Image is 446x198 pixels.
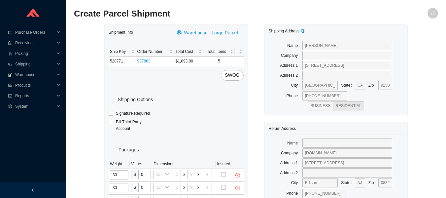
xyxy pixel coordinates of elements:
th: Value [130,159,152,169]
div: x [197,171,199,178]
label: Phone [287,91,302,100]
span: credit-card [8,30,13,34]
label: City [291,178,302,187]
span: System [15,101,55,112]
label: Zip [368,81,378,90]
label: Name [287,139,302,148]
span: Total Cost [176,48,197,55]
div: Copy [301,28,305,34]
span: fund [8,94,13,98]
span: read [8,83,13,87]
th: Order Number sortable [136,47,174,57]
label: Address 1 [280,61,302,70]
label: Name [287,41,302,50]
span: close-circle [233,186,242,190]
span: Order Number [137,48,168,55]
span: $ [131,170,138,179]
label: State [341,178,355,187]
div: Return Address [269,122,404,135]
button: close-circle [233,183,242,193]
span: SWOG [225,71,239,79]
span: left [31,188,35,192]
input: L [174,170,181,179]
th: undefined sortable [235,47,244,57]
span: Warehouse - Large Parcel [184,29,238,37]
button: printerWarehouse - Large Parcel [173,28,244,37]
input: W [188,183,195,192]
div: x [197,184,199,191]
a: 937863 [137,59,151,63]
span: YS [430,8,435,19]
label: State [341,81,355,90]
span: Signature Required [113,110,153,117]
span: Reports [15,91,55,101]
span: Shipping Address [269,29,305,33]
th: Total Cost sortable [174,47,204,57]
span: printer [177,30,183,35]
span: Warehouse [15,69,55,80]
label: City [291,81,302,90]
div: Shipment Info [109,26,173,38]
input: H [202,170,212,179]
label: Company [281,51,302,60]
label: Company [281,148,302,158]
label: Address 2 [280,71,302,80]
span: Total Items [205,48,228,55]
th: Ship Key sortable [109,47,136,57]
span: copy [301,29,305,33]
label: Phone [287,189,302,198]
span: Packages [114,146,143,154]
button: close-circle [233,171,242,180]
div: x [183,184,185,191]
span: Shipping Options [113,96,158,103]
span: Ship Key [110,48,130,55]
label: Address 2 [280,168,302,178]
span: BUSINESS [311,103,331,108]
input: W [188,170,195,179]
td: 528771 [109,57,136,66]
th: Insured [216,159,231,169]
label: Zip [368,178,378,187]
button: SWOG [221,70,243,81]
span: Products [15,80,55,91]
span: Picking [15,48,55,59]
h2: Create Parcel Shipment [74,8,347,20]
span: RESIDENTIAL [335,103,361,108]
span: Purchase Orders [15,27,55,38]
th: Dimensions [152,159,216,169]
label: Address 1 [280,158,302,168]
th: Total Items sortable [203,47,234,57]
div: x [183,171,185,178]
td: 5 [203,57,234,66]
span: setting [8,104,13,108]
input: L [174,183,181,192]
span: $ [131,183,138,192]
span: Receiving [15,38,55,48]
span: Shipping [15,59,55,69]
th: Weight [109,159,130,169]
input: H [202,183,212,192]
span: close-circle [233,173,242,178]
span: Bill Third Party Account [113,119,152,132]
td: $1,093.80 [174,57,204,66]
